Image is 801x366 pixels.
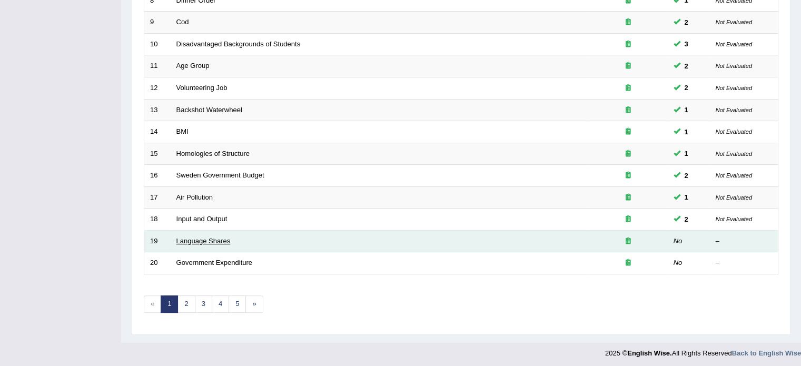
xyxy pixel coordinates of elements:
[595,171,662,181] div: Exam occurring question
[680,61,693,72] span: You can still take this question
[732,349,801,357] a: Back to English Wise
[680,148,693,159] span: You can still take this question
[716,258,773,268] div: –
[595,258,662,268] div: Exam occurring question
[229,295,246,313] a: 5
[176,150,250,157] a: Homologies of Structure
[680,214,693,225] span: You can still take this question
[176,171,264,179] a: Sweden Government Budget
[680,192,693,203] span: You can still take this question
[176,84,228,92] a: Volunteering Job
[144,165,171,187] td: 16
[176,18,189,26] a: Cod
[680,104,693,115] span: You can still take this question
[195,295,212,313] a: 3
[176,193,213,201] a: Air Pollution
[674,237,683,245] em: No
[176,237,231,245] a: Language Shares
[595,17,662,27] div: Exam occurring question
[212,295,229,313] a: 4
[716,19,752,25] small: Not Evaluated
[716,236,773,246] div: –
[144,252,171,274] td: 20
[716,216,752,222] small: Not Evaluated
[176,40,301,48] a: Disadvantaged Backgrounds of Students
[176,62,210,70] a: Age Group
[144,143,171,165] td: 15
[176,106,242,114] a: Backshot Waterwheel
[680,82,693,93] span: You can still take this question
[716,172,752,179] small: Not Evaluated
[674,259,683,266] em: No
[144,186,171,209] td: 17
[680,17,693,28] span: You can still take this question
[176,127,189,135] a: BMI
[595,39,662,50] div: Exam occurring question
[144,295,161,313] span: «
[680,38,693,50] span: You can still take this question
[595,193,662,203] div: Exam occurring question
[595,61,662,71] div: Exam occurring question
[595,83,662,93] div: Exam occurring question
[144,99,171,121] td: 13
[144,33,171,55] td: 10
[144,12,171,34] td: 9
[595,105,662,115] div: Exam occurring question
[716,107,752,113] small: Not Evaluated
[716,63,752,69] small: Not Evaluated
[177,295,195,313] a: 2
[716,85,752,91] small: Not Evaluated
[716,128,752,135] small: Not Evaluated
[595,127,662,137] div: Exam occurring question
[144,230,171,252] td: 19
[627,349,671,357] strong: English Wise.
[144,77,171,99] td: 12
[680,126,693,137] span: You can still take this question
[595,149,662,159] div: Exam occurring question
[716,41,752,47] small: Not Evaluated
[716,194,752,201] small: Not Evaluated
[176,259,253,266] a: Government Expenditure
[605,343,801,358] div: 2025 © All Rights Reserved
[680,170,693,181] span: You can still take this question
[144,209,171,231] td: 18
[176,215,228,223] a: Input and Output
[595,236,662,246] div: Exam occurring question
[144,55,171,77] td: 11
[245,295,263,313] a: »
[716,151,752,157] small: Not Evaluated
[144,121,171,143] td: 14
[161,295,178,313] a: 1
[595,214,662,224] div: Exam occurring question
